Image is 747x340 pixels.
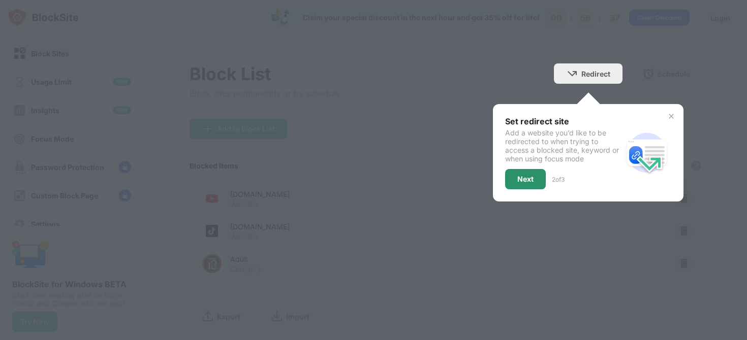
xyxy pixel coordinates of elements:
[581,70,610,78] div: Redirect
[517,175,534,183] div: Next
[505,116,622,126] div: Set redirect site
[552,176,565,183] div: 2 of 3
[505,128,622,163] div: Add a website you’d like to be redirected to when trying to access a blocked site, keyword or whe...
[622,128,671,177] img: redirect.svg
[667,112,675,120] img: x-button.svg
